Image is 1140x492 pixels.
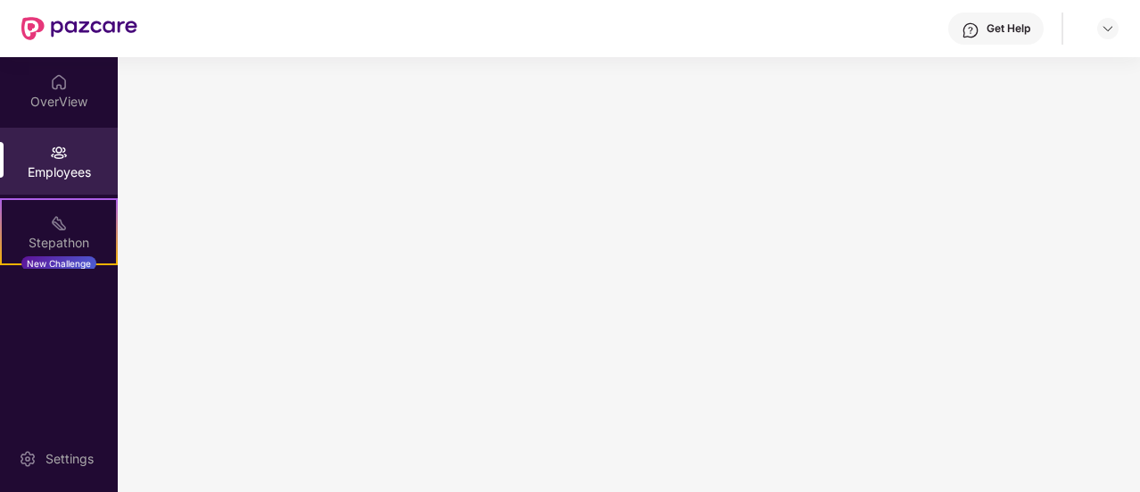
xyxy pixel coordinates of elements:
[40,450,99,468] div: Settings
[21,17,137,40] img: New Pazcare Logo
[50,214,68,232] img: svg+xml;base64,PHN2ZyB4bWxucz0iaHR0cDovL3d3dy53My5vcmcvMjAwMC9zdmciIHdpZHRoPSIyMSIgaGVpZ2h0PSIyMC...
[21,256,96,271] div: New Challenge
[50,144,68,162] img: svg+xml;base64,PHN2ZyBpZD0iRW1wbG95ZWVzIiB4bWxucz0iaHR0cDovL3d3dy53My5vcmcvMjAwMC9zdmciIHdpZHRoPS...
[50,73,68,91] img: svg+xml;base64,PHN2ZyBpZD0iSG9tZSIgeG1sbnM9Imh0dHA6Ly93d3cudzMub3JnLzIwMDAvc3ZnIiB3aWR0aD0iMjAiIG...
[19,450,37,468] img: svg+xml;base64,PHN2ZyBpZD0iU2V0dGluZy0yMHgyMCIgeG1sbnM9Imh0dHA6Ly93d3cudzMub3JnLzIwMDAvc3ZnIiB3aW...
[962,21,979,39] img: svg+xml;base64,PHN2ZyBpZD0iSGVscC0zMngzMiIgeG1sbnM9Imh0dHA6Ly93d3cudzMub3JnLzIwMDAvc3ZnIiB3aWR0aD...
[987,21,1030,36] div: Get Help
[2,234,116,252] div: Stepathon
[1101,21,1115,36] img: svg+xml;base64,PHN2ZyBpZD0iRHJvcGRvd24tMzJ4MzIiIHhtbG5zPSJodHRwOi8vd3d3LnczLm9yZy8yMDAwL3N2ZyIgd2...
